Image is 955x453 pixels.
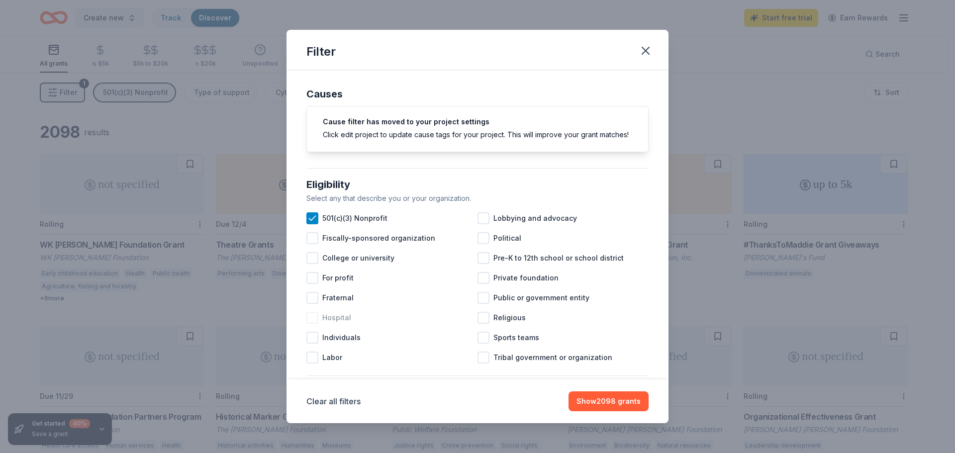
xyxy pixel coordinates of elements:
[493,252,624,264] span: Pre-K to 12th school or school district
[322,312,351,324] span: Hospital
[322,252,394,264] span: College or university
[322,352,342,363] span: Labor
[493,332,539,344] span: Sports teams
[322,292,354,304] span: Fraternal
[323,118,632,125] h5: Cause filter has moved to your project settings
[493,272,559,284] span: Private foundation
[323,129,632,140] div: Click edit project to update cause tags for your project. This will improve your grant matches!
[306,395,361,407] button: Clear all filters
[569,391,649,411] button: Show2098 grants
[493,352,612,363] span: Tribal government or organization
[322,232,435,244] span: Fiscally-sponsored organization
[493,232,521,244] span: Political
[493,292,589,304] span: Public or government entity
[493,312,526,324] span: Religious
[306,86,649,102] div: Causes
[322,332,361,344] span: Individuals
[306,44,336,60] div: Filter
[493,212,577,224] span: Lobbying and advocacy
[306,177,649,192] div: Eligibility
[322,272,354,284] span: For profit
[322,212,387,224] span: 501(c)(3) Nonprofit
[306,192,649,204] div: Select any that describe you or your organization.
